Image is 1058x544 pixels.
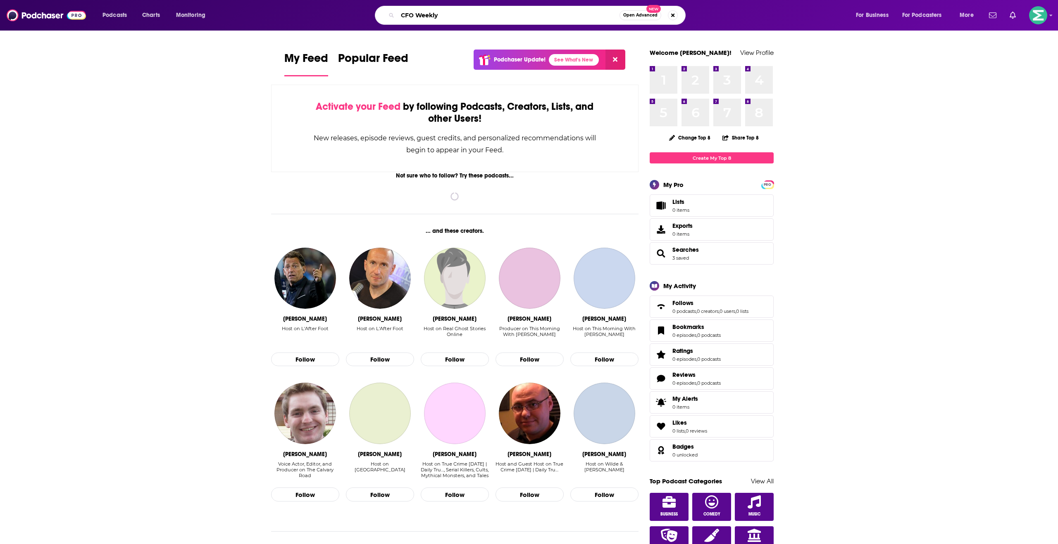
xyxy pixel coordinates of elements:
[349,383,410,444] a: Sam Allen
[653,248,669,259] a: Searches
[650,439,774,461] span: Badges
[494,56,546,63] p: Podchaser Update!
[653,200,669,211] span: Lists
[313,101,597,125] div: by following Podcasts, Creators, Lists, and other Users!
[271,227,639,234] div: ... and these creators.
[582,315,626,322] div: Gordon Deal
[697,356,721,362] a: 0 podcasts
[653,224,669,235] span: Exports
[1006,8,1019,22] a: Show notifications dropdown
[7,7,86,23] img: Podchaser - Follow, Share and Rate Podcasts
[283,451,327,458] div: Daniel Cuneo
[421,461,489,479] div: Host on True Crime Today | Daily Tru…, Serial Killers, Cults, Mythical Monsters, and Tales
[740,49,774,57] a: View Profile
[672,332,696,338] a: 0 episodes
[496,326,564,337] div: Producer on This Morning With [PERSON_NAME]
[720,308,735,314] a: 0 users
[672,222,693,229] span: Exports
[653,373,669,384] a: Reviews
[686,428,707,434] a: 0 reviews
[735,308,736,314] span: ,
[383,6,693,25] div: Search podcasts, credits, & more...
[650,367,774,390] span: Reviews
[358,315,402,322] div: Gilbert Brisbois
[620,10,661,20] button: Open AdvancedNew
[570,461,639,479] div: Host on Wilde & Tausch
[672,255,689,261] a: 3 saved
[349,248,410,309] img: Gilbert Brisbois
[433,315,477,322] div: Carol Hughes
[623,13,658,17] span: Open Advanced
[672,308,696,314] a: 0 podcasts
[763,181,772,187] a: PRO
[424,248,485,309] a: Carol Hughes
[346,461,414,473] div: Host on [GEOGRAPHIC_DATA]
[496,461,564,473] div: Host and Guest Host on True Crime [DATE] | Daily Tru…
[650,415,774,438] span: Likes
[856,9,889,21] span: For Business
[763,182,772,188] span: PRO
[672,198,684,206] span: Lists
[496,487,564,501] button: Follow
[696,356,697,362] span: ,
[549,54,599,66] a: See What's New
[672,395,698,402] span: My Alerts
[170,9,216,22] button: open menu
[672,323,721,331] a: Bookmarks
[672,246,699,253] span: Searches
[283,315,327,322] div: Daniel Riolo
[672,347,693,355] span: Ratings
[672,443,698,450] a: Badges
[748,512,760,517] span: Music
[736,308,748,314] a: 0 lists
[274,383,336,444] a: Daniel Cuneo
[338,51,408,76] a: Popular Feed
[271,352,339,367] button: Follow
[986,8,1000,22] a: Show notifications dropdown
[672,299,748,307] a: Follows
[703,512,720,517] span: Comedy
[424,383,485,444] a: Vanessa Richardson
[650,493,689,521] a: Business
[1029,6,1047,24] span: Logged in as LKassela
[496,326,564,343] div: Producer on This Morning With Gordon Deal
[653,421,669,432] a: Likes
[672,323,704,331] span: Bookmarks
[650,477,722,485] a: Top Podcast Categories
[697,380,721,386] a: 0 podcasts
[496,461,564,479] div: Host and Guest Host on True Crime Today | Daily Tru…
[570,487,639,501] button: Follow
[97,9,138,22] button: open menu
[672,419,687,426] span: Likes
[433,451,477,458] div: Vanessa Richardson
[653,301,669,312] a: Follows
[954,9,984,22] button: open menu
[850,9,899,22] button: open menu
[653,445,669,456] a: Badges
[508,315,551,322] div: Mike Gavin
[346,352,414,367] button: Follow
[697,308,719,314] a: 0 creators
[274,248,336,309] a: Daniel Riolo
[650,391,774,414] a: My Alerts
[508,451,551,458] div: Tony Brueski
[271,461,339,478] div: Voice Actor, Editor, and Producer on The Calvary Road
[902,9,942,21] span: For Podcasters
[672,356,696,362] a: 0 episodes
[284,51,328,76] a: My Feed
[672,347,721,355] a: Ratings
[421,352,489,367] button: Follow
[421,326,489,343] div: Host on Real Ghost Stories Online
[650,49,732,57] a: Welcome [PERSON_NAME]!
[660,512,678,517] span: Business
[672,299,693,307] span: Follows
[650,242,774,265] span: Searches
[897,9,954,22] button: open menu
[719,308,720,314] span: ,
[499,248,560,309] a: Mike Gavin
